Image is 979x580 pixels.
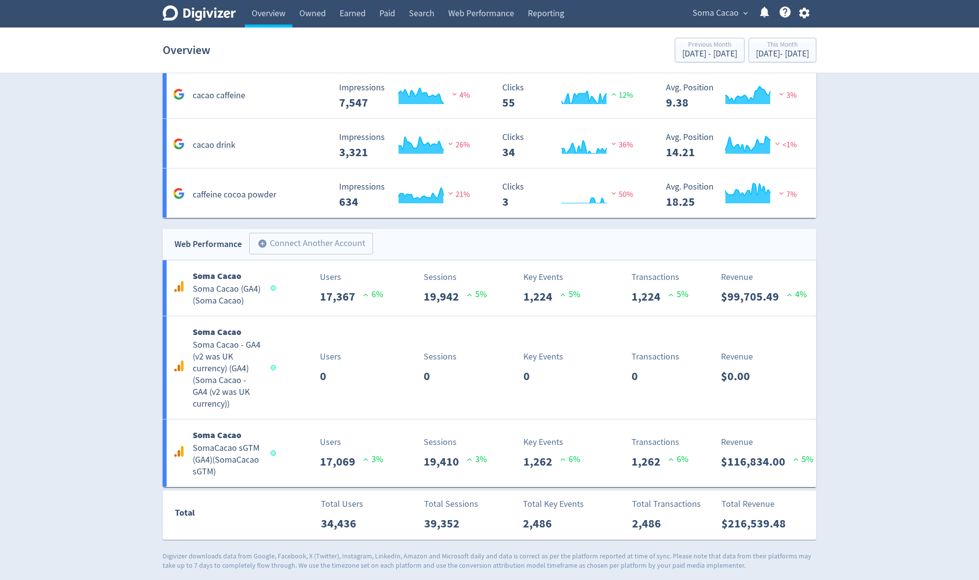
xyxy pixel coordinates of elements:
[173,188,185,199] svg: Google Analytics
[689,5,750,21] button: Soma Cacao
[756,41,809,50] div: This Month
[173,280,185,292] svg: Google Analytics
[721,350,758,363] p: Revenue
[424,497,478,511] p: Total Sessions
[163,34,210,66] h1: Overview
[258,239,267,249] span: add_circle
[632,453,668,470] p: 1,262
[242,234,373,254] a: Connect Another Account
[560,288,580,301] p: 5 %
[271,450,279,456] span: Data last synced: 24 Aug 2025, 1:01pm (AEST)
[163,69,816,119] a: cacao caffeine Impressions 7,547 Impressions 7,547 4% Clicks 55 Clicks 55 12% Avg. Position 9.38 ...
[193,339,261,410] h5: Soma Cacao - GA4 (v2 was UK currency) (GA4) ( Soma Cacao - GA4 (v2 was UK currency) )
[741,9,750,18] span: expand_more
[320,367,334,385] p: 0
[173,138,185,150] svg: Google Analytics
[787,288,807,301] p: 4 %
[175,506,271,525] div: Total
[609,190,619,197] img: negative-performance.svg
[721,515,794,532] p: $216,539.48
[721,288,787,305] p: $99,705.49
[193,90,245,102] h5: cacao caffeine
[692,5,739,21] span: Soma Cacao
[249,233,373,254] button: Connect Another Account
[497,133,645,159] svg: Clicks 34
[363,453,383,466] p: 3 %
[497,83,645,109] svg: Clicks 55
[163,168,816,218] a: caffeine cocoa powder Impressions 634 Impressions 634 21% Clicks 3 Clicks 3 50% Avg. Position 18....
[523,436,580,449] p: Key Events
[675,38,745,62] button: Previous Month[DATE] - [DATE]
[721,436,813,449] p: Revenue
[424,436,487,449] p: Sessions
[446,140,470,150] span: 26%
[450,90,470,100] span: 4%
[424,288,467,305] p: 19,942
[523,367,538,385] p: 0
[424,367,438,385] p: 0
[446,190,470,199] span: 21%
[446,190,456,197] img: negative-performance.svg
[424,453,467,470] p: 19,410
[163,316,816,419] a: Soma CacaoSoma Cacao - GA4 (v2 was UK currency) (GA4)(Soma Cacao - GA4 (v2 was UK currency))Users...
[721,367,758,385] p: $0.00
[661,182,808,208] svg: Avg. Position 18.25
[721,497,794,511] p: Total Revenue
[777,190,797,199] span: 7%
[523,271,580,284] p: Key Events
[173,360,185,372] svg: Google Analytics
[560,453,580,466] p: 6 %
[497,182,645,208] svg: Clicks 3
[467,453,487,466] p: 3 %
[661,133,808,159] svg: Avg. Position 14.21
[523,350,563,363] p: Key Events
[609,140,633,150] span: 36%
[193,270,241,282] b: Soma Cacao
[193,139,235,151] h5: cacao drink
[363,288,383,301] p: 6 %
[334,133,482,159] svg: Impressions 3,321
[424,350,457,363] p: Sessions
[773,140,797,150] span: <1%
[632,367,646,385] p: 0
[193,189,276,201] h5: caffeine cocoa powder
[446,140,456,147] img: negative-performance.svg
[163,419,816,487] a: Soma CacaoSomaCacao sGTM (GA4)(SomaCacao sGTM)Users17,069 3%Sessions19,410 3%Key Events1,262 6%Tr...
[320,453,363,470] p: 17,069
[609,90,619,98] img: positive-performance.svg
[523,453,560,470] p: 1,262
[721,271,807,284] p: Revenue
[773,140,782,147] img: negative-performance.svg
[334,83,482,109] svg: Impressions 7,547
[424,271,487,284] p: Sessions
[163,119,816,168] a: cacao drink Impressions 3,321 Impressions 3,321 26% Clicks 34 Clicks 34 36% Avg. Position 14.21 A...
[424,515,467,532] p: 39,352
[163,260,816,316] a: Soma CacaoSoma Cacao (GA4)(Soma Cacao)Users17,367 6%Sessions19,942 5%Key Events1,224 5%Transactio...
[632,288,668,305] p: 1,224
[174,237,242,251] div: Web Performance
[193,429,241,441] b: Soma Cacao
[609,90,633,100] span: 12%
[193,283,261,307] h5: Soma Cacao (GA4) ( Soma Cacao )
[632,436,689,449] p: Transactions
[749,38,816,62] button: This Month[DATE]- [DATE]
[321,497,364,511] p: Total Users
[271,365,279,370] span: Data last synced: 24 Aug 2025, 8:02pm (AEST)
[523,497,584,511] p: Total Key Events
[320,350,341,363] p: Users
[609,190,633,199] span: 50%
[271,285,279,291] span: Data last synced: 24 Aug 2025, 6:02pm (AEST)
[632,497,701,511] p: Total Transactions
[721,453,793,470] p: $116,834.00
[793,453,813,466] p: 5 %
[163,552,816,571] p: Digivizer downloads data from Google, Facebook, X (Twitter), Instagram, LinkedIn, Amazon and Micr...
[320,288,363,305] p: 17,367
[193,442,261,478] h5: SomaCacao sGTM (GA4) ( SomaCacao sGTM )
[777,90,786,98] img: negative-performance.svg
[321,515,364,532] p: 34,436
[193,326,241,338] b: Soma Cacao
[467,288,487,301] p: 5 %
[523,515,560,532] p: 2,486
[777,90,797,100] span: 3%
[777,190,786,197] img: negative-performance.svg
